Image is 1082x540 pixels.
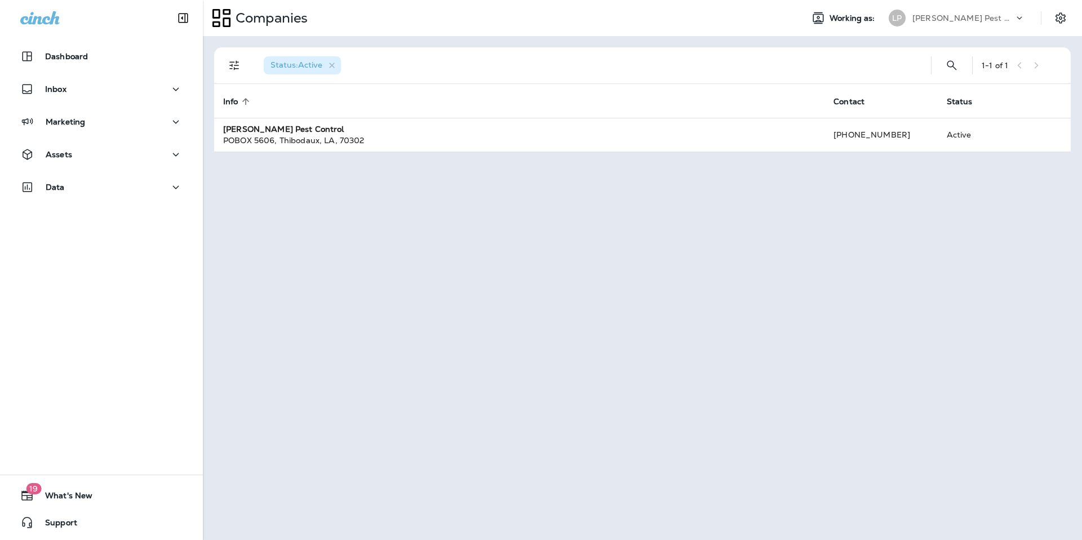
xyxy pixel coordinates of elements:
span: Contact [833,97,864,107]
strong: [PERSON_NAME] Pest Control [223,124,344,134]
button: Collapse Sidebar [167,7,199,29]
div: POBOX 5606 , Thibodaux , LA , 70302 [223,135,815,146]
button: Filters [223,54,246,77]
div: LP [889,10,906,26]
p: Inbox [45,85,66,94]
span: Status [947,97,973,107]
div: Status:Active [264,56,341,74]
button: Assets [11,143,192,166]
p: [PERSON_NAME] Pest Control [912,14,1014,23]
span: What's New [34,491,92,504]
button: Support [11,511,192,534]
p: Dashboard [45,52,88,61]
button: Settings [1050,8,1071,28]
span: Status [947,96,987,107]
p: Marketing [46,117,85,126]
button: Dashboard [11,45,192,68]
span: 19 [26,483,41,494]
div: 1 - 1 of 1 [982,61,1008,70]
span: Info [223,97,238,107]
button: Data [11,176,192,198]
span: Contact [833,96,879,107]
button: Marketing [11,110,192,133]
span: Working as: [830,14,877,23]
button: Search Companies [941,54,963,77]
p: Assets [46,150,72,159]
p: Companies [231,10,308,26]
span: Support [34,518,77,532]
span: Info [223,96,253,107]
span: Status : Active [270,60,322,70]
p: Data [46,183,65,192]
td: Active [938,118,1010,152]
button: 19What's New [11,484,192,507]
button: Inbox [11,78,192,100]
td: [PHONE_NUMBER] [824,118,937,152]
